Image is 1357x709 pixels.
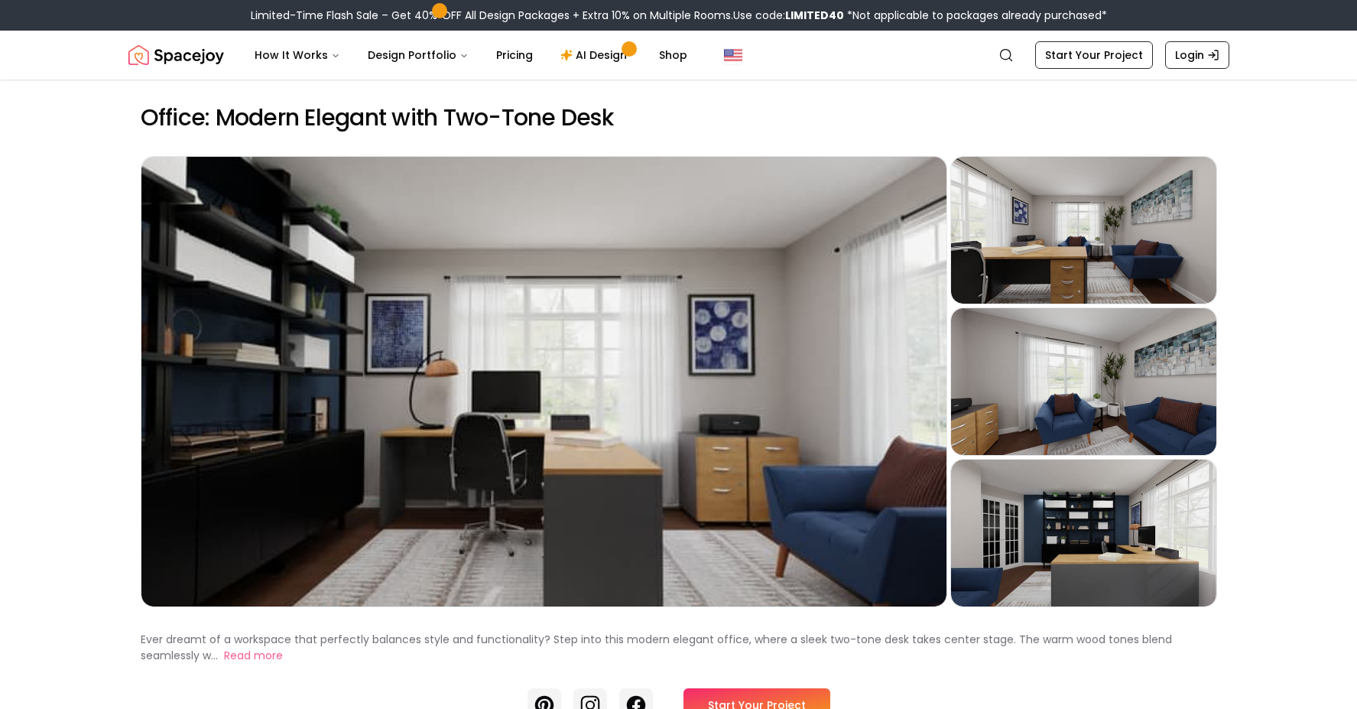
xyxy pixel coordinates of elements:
[647,40,700,70] a: Shop
[251,8,1107,23] div: Limited-Time Flash Sale – Get 40% OFF All Design Packages + Extra 10% on Multiple Rooms.
[844,8,1107,23] span: *Not applicable to packages already purchased*
[128,40,224,70] img: Spacejoy Logo
[128,31,1229,80] nav: Global
[484,40,545,70] a: Pricing
[141,104,1217,132] h2: Office: Modern Elegant with Two-Tone Desk
[242,40,352,70] button: How It Works
[1165,41,1229,69] a: Login
[1035,41,1153,69] a: Start Your Project
[785,8,844,23] b: LIMITED40
[242,40,700,70] nav: Main
[128,40,224,70] a: Spacejoy
[548,40,644,70] a: AI Design
[724,46,742,64] img: United States
[733,8,844,23] span: Use code:
[141,632,1172,663] p: Ever dreamt of a workspace that perfectly balances style and functionality? Step into this modern...
[355,40,481,70] button: Design Portfolio
[224,648,283,664] button: Read more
